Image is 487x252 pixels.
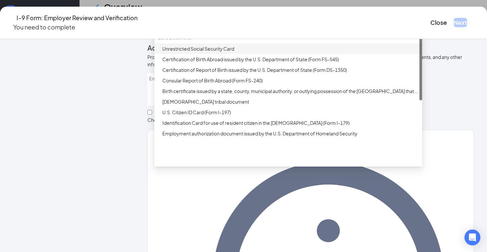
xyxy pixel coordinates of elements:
div: Certification of Report of Birth issued by the U.S. Department of State (Form DS-1350) [162,66,418,74]
input: Check here if you used an alternative procedure authorized by DHS to examine documents. Learn more [147,110,152,115]
span: Provide all notes relating employment authorization stamps or receipts, extensions, additional do... [147,54,462,67]
div: Employment authorization document issued by the U.S. Department of Homeland Security [162,130,418,137]
button: Close [430,18,447,27]
h4: I-9 Form: Employer Review and Verification [17,13,137,23]
div: [DEMOGRAPHIC_DATA] tribal document [162,98,418,105]
div: Birth certificate issued by a state, county, municipal authority, or outlying possession of the [... [162,87,418,95]
div: Identification Card for use of resident citizen in the [DEMOGRAPHIC_DATA] (Form I-179) [162,119,418,126]
div: Consular Report of Birth Abroad (Form FS-240) [162,77,418,84]
span: Additional information [147,43,221,52]
div: Certification of Birth Abroad issued by the U.S. Department of State (Form FS-545) [162,56,418,63]
div: Check here if you used an alternative procedure authorized by DHS to examine documents. [147,116,369,124]
div: U.S. Citizen ID Card (Form I-197) [162,109,418,116]
p: You need to complete [13,23,137,32]
div: Unrestricted Social Security Card [162,45,418,52]
button: Next [454,18,467,27]
div: Open Intercom Messenger [464,229,480,245]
